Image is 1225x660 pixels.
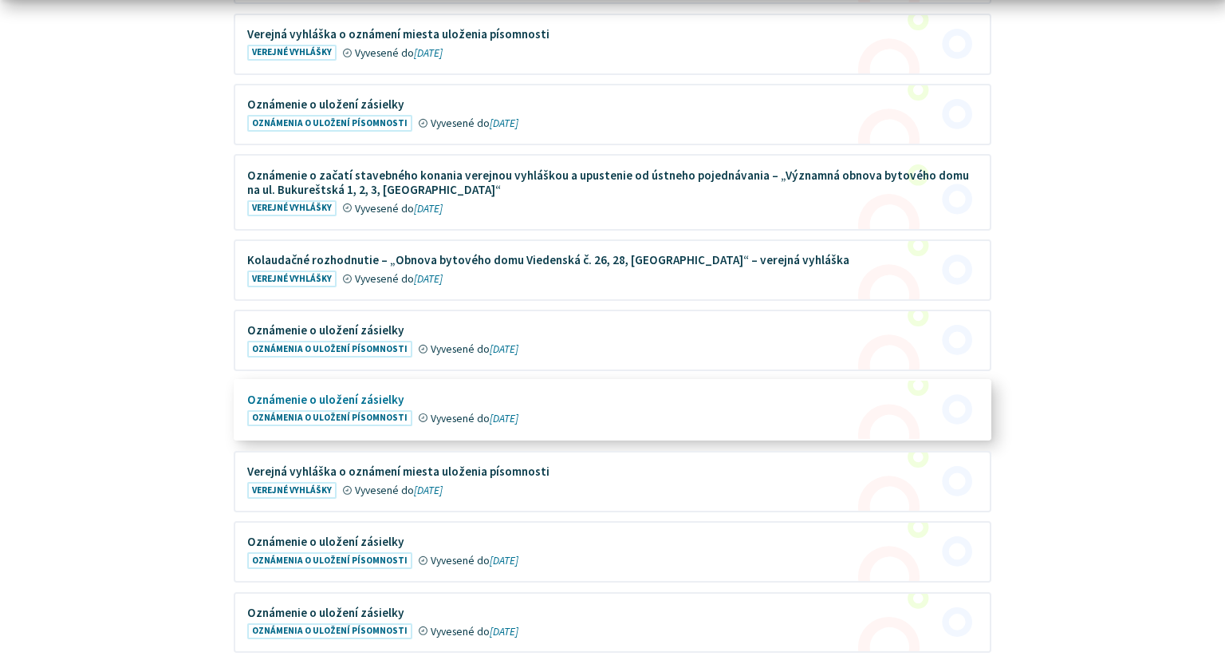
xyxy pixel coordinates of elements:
a: Oznámenie o uložení zásielky Oznámenia o uložení písomnosti Vyvesené do[DATE] [235,594,990,652]
a: Oznámenie o uložení zásielky Oznámenia o uložení písomnosti Vyvesené do[DATE] [235,523,990,581]
a: Oznámenie o uložení zásielky Oznámenia o uložení písomnosti Vyvesené do[DATE] [235,381,990,439]
a: Kolaudačné rozhodnutie – „Obnova bytového domu Viedenská č. 26, 28, [GEOGRAPHIC_DATA]“ – verejná ... [235,241,990,299]
a: Oznámenie o uložení zásielky Oznámenia o uložení písomnosti Vyvesené do[DATE] [235,311,990,370]
a: Verejná vyhláška o oznámení miesta uloženia písomnosti Verejné vyhlášky Vyvesené do[DATE] [235,15,990,73]
a: Verejná vyhláška o oznámení miesta uloženia písomnosti Verejné vyhlášky Vyvesené do[DATE] [235,453,990,511]
a: Oznámenie o uložení zásielky Oznámenia o uložení písomnosti Vyvesené do[DATE] [235,85,990,144]
a: Oznámenie o začatí stavebného konania verejnou vyhláškou a upustenie od ústneho pojednávania – „V... [235,156,990,228]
